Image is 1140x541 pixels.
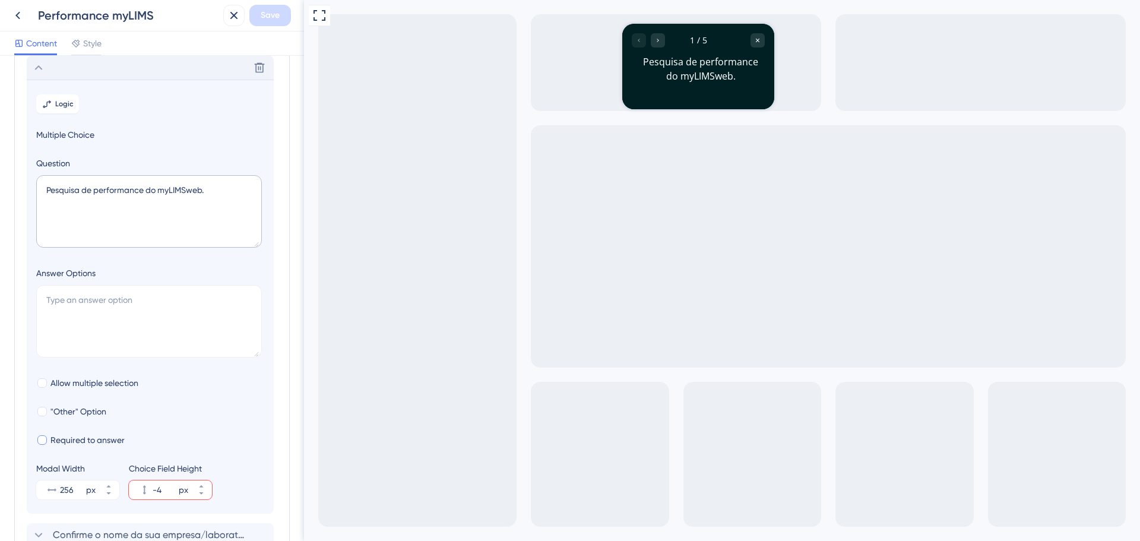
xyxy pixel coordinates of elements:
div: Modal Width [36,461,119,476]
button: px [191,480,212,490]
span: Content [26,36,57,50]
input: px [153,483,176,497]
span: Logic [55,99,74,109]
button: px [98,480,119,490]
label: Answer Options [36,266,264,280]
span: "Other" Option [50,404,106,419]
div: px [179,483,188,497]
button: Logic [36,94,79,113]
input: px [60,483,84,497]
span: Multiple Choice [36,128,264,142]
button: Save [249,5,291,26]
button: px [191,490,212,499]
iframe: UserGuiding Survey [318,24,470,109]
span: Required to answer [50,433,125,447]
span: Style [83,36,102,50]
button: px [98,490,119,499]
div: Choice Field Height [129,461,212,476]
textarea: Pesquisa de performance do myLIMSweb. [36,175,262,248]
span: Allow multiple selection [50,376,138,390]
div: Performance myLIMS [38,7,218,24]
label: Question [36,156,264,170]
span: Save [261,8,280,23]
div: px [86,483,96,497]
